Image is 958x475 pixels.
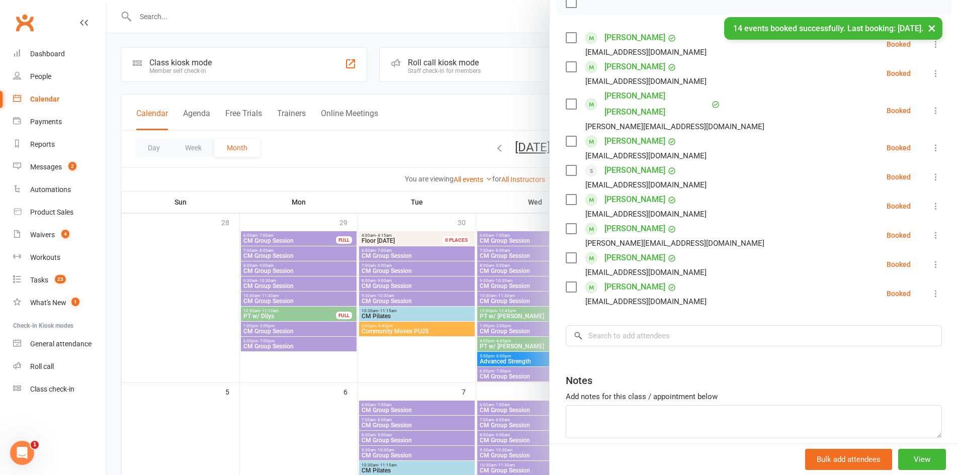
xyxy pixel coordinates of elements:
a: Messages 2 [13,156,106,178]
div: Booked [887,232,911,239]
div: Dashboard [30,50,65,58]
div: Automations [30,185,71,194]
a: Waivers 4 [13,224,106,246]
div: People [30,72,51,80]
div: Calendar [30,95,59,103]
div: [EMAIL_ADDRESS][DOMAIN_NAME] [585,46,707,59]
a: General attendance kiosk mode [13,333,106,355]
div: Class check-in [30,385,74,393]
span: 23 [55,275,66,283]
a: [PERSON_NAME] [604,133,665,149]
div: Messages [30,163,62,171]
div: Booked [887,261,911,268]
div: Product Sales [30,208,73,216]
a: Roll call [13,355,106,378]
button: View [898,449,946,470]
div: Booked [887,173,911,180]
a: [PERSON_NAME] [PERSON_NAME] [604,88,709,120]
span: 1 [31,441,39,449]
a: [PERSON_NAME] [604,279,665,295]
div: Notes [566,373,592,388]
div: General attendance [30,340,92,348]
div: Reports [30,140,55,148]
div: Tasks [30,276,48,284]
div: Booked [887,70,911,77]
div: Booked [887,41,911,48]
div: What's New [30,299,66,307]
a: [PERSON_NAME] [604,221,665,237]
a: Reports [13,133,106,156]
a: What's New1 [13,292,106,314]
span: 1 [71,298,79,306]
iframe: Intercom live chat [10,441,34,465]
a: Class kiosk mode [13,378,106,401]
a: Dashboard [13,43,106,65]
div: Booked [887,290,911,297]
div: Roll call [30,362,54,370]
a: Payments [13,111,106,133]
div: Add notes for this class / appointment below [566,391,942,403]
a: Product Sales [13,201,106,224]
a: [PERSON_NAME] [604,59,665,75]
span: 2 [68,162,76,170]
button: Bulk add attendees [805,449,892,470]
div: [EMAIL_ADDRESS][DOMAIN_NAME] [585,295,707,308]
a: Clubworx [12,10,37,35]
div: Waivers [30,231,55,239]
div: [EMAIL_ADDRESS][DOMAIN_NAME] [585,75,707,88]
div: Workouts [30,253,60,261]
a: Tasks 23 [13,269,106,292]
div: [PERSON_NAME][EMAIL_ADDRESS][DOMAIN_NAME] [585,237,764,250]
div: Payments [30,118,62,126]
a: Calendar [13,88,106,111]
a: People [13,65,106,88]
div: 14 events booked successfully. Last booking: [DATE]. [724,17,942,40]
span: 4 [61,230,69,238]
input: Search to add attendees [566,325,942,346]
button: × [923,17,941,39]
div: [EMAIL_ADDRESS][DOMAIN_NAME] [585,266,707,279]
a: Automations [13,178,106,201]
div: Booked [887,203,911,210]
div: [PERSON_NAME][EMAIL_ADDRESS][DOMAIN_NAME] [585,120,764,133]
a: [PERSON_NAME] [604,162,665,178]
a: [PERSON_NAME] [604,250,665,266]
div: [EMAIL_ADDRESS][DOMAIN_NAME] [585,178,707,192]
div: Booked [887,107,911,114]
a: Workouts [13,246,106,269]
a: [PERSON_NAME] [604,192,665,208]
div: [EMAIL_ADDRESS][DOMAIN_NAME] [585,149,707,162]
div: Booked [887,144,911,151]
div: [EMAIL_ADDRESS][DOMAIN_NAME] [585,208,707,221]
